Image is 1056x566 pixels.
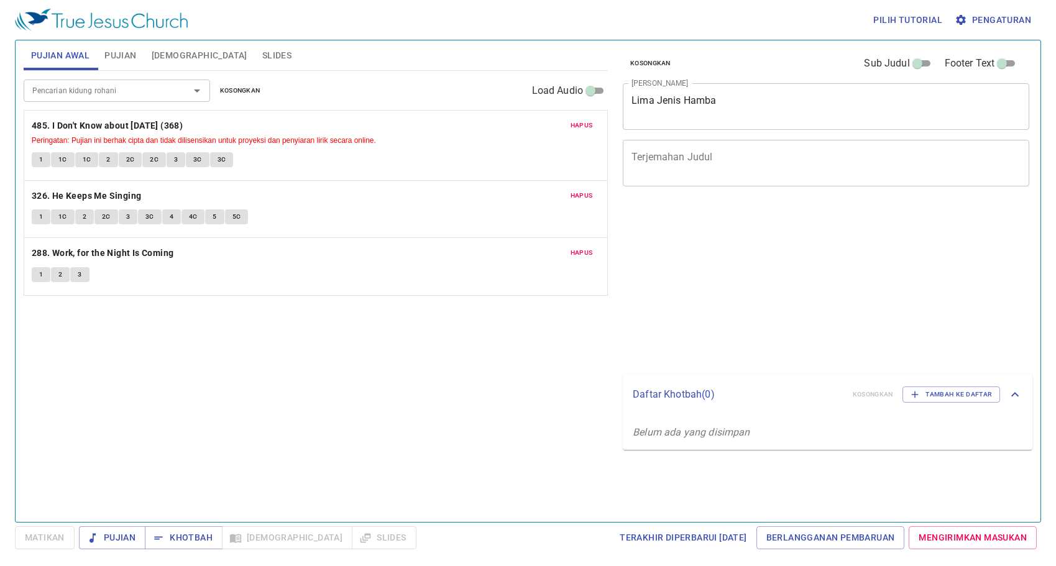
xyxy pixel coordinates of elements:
small: Peringatan: Pujian ini berhak cipta dan tidak dilisensikan untuk proyeksi dan penyiaran lirik sec... [32,136,376,145]
a: Terakhir Diperbarui [DATE] [615,526,751,549]
span: Pujian Awal [31,48,90,63]
button: 485. I Don't Know about [DATE] (368) [32,118,185,134]
div: Daftar Khotbah(0)KosongkanTambah ke Daftar [623,374,1032,415]
span: 2c [102,211,111,222]
span: Pilih tutorial [873,12,942,28]
button: 4c [181,209,205,224]
button: Pengaturan [952,9,1036,32]
button: 3c [138,209,162,224]
span: Sub Judul [864,56,909,71]
span: 1C [83,154,91,165]
span: 1 [39,154,43,165]
textarea: Lima Jenis Hamba [631,94,1021,118]
p: Daftar Khotbah ( 0 ) [633,387,843,402]
span: Pujian [104,48,136,63]
iframe: from-child [618,199,950,369]
button: 2C [119,152,142,167]
button: 3C [210,152,234,167]
button: Pilih tutorial [868,9,947,32]
button: 5 [205,209,224,224]
button: 3 [70,267,89,282]
span: Load Audio [532,83,584,98]
span: Pengaturan [957,12,1031,28]
span: 3 [126,211,130,222]
span: 1 [39,269,43,280]
button: Hapus [563,118,600,133]
button: 2 [99,152,117,167]
button: 326. He Keeps Me Singing [32,188,144,204]
span: Footer Text [945,56,995,71]
span: 3C [193,154,202,165]
span: 1 [39,211,43,222]
span: Berlangganan Pembaruan [766,530,895,545]
span: Kosongkan [630,58,671,69]
a: Berlangganan Pembaruan [756,526,905,549]
button: Hapus [563,188,600,203]
button: 5c [225,209,249,224]
span: 2C [150,154,158,165]
b: 485. I Don't Know about [DATE] (368) [32,118,183,134]
span: Mengirimkan Masukan [919,530,1027,545]
span: 4c [189,211,198,222]
button: Kosongkan [213,83,268,98]
span: [DEMOGRAPHIC_DATA] [152,48,247,63]
b: 288. Work, for the Night Is Coming [32,245,174,261]
button: 3C [186,152,209,167]
button: 1 [32,152,50,167]
span: 1c [58,211,67,222]
span: Pujian [89,530,135,545]
span: Hapus [571,120,593,131]
span: 4 [170,211,173,222]
button: 2 [51,267,70,282]
span: 1C [58,154,67,165]
span: Terakhir Diperbarui [DATE] [620,530,746,545]
span: Hapus [571,190,593,201]
span: 5 [213,211,216,222]
button: Hapus [563,245,600,260]
a: Mengirimkan Masukan [909,526,1037,549]
button: 1c [51,209,75,224]
button: Kosongkan [623,56,678,71]
button: 288. Work, for the Night Is Coming [32,245,176,261]
span: Slides [262,48,292,63]
span: 3c [145,211,154,222]
span: 2 [106,154,110,165]
button: 3 [119,209,137,224]
button: Open [188,82,206,99]
span: 3 [174,154,178,165]
span: 3 [78,269,81,280]
button: 2C [142,152,166,167]
span: 3C [218,154,226,165]
img: True Jesus Church [15,9,188,31]
button: Khotbah [145,526,223,549]
b: 326. He Keeps Me Singing [32,188,142,204]
button: 1C [51,152,75,167]
span: 2C [126,154,135,165]
button: 1C [75,152,99,167]
span: Tambah ke Daftar [911,389,992,400]
button: 2 [75,209,94,224]
button: Pujian [79,526,145,549]
button: 4 [162,209,181,224]
span: Hapus [571,247,593,258]
button: 1 [32,267,50,282]
i: Belum ada yang disimpan [633,426,750,438]
span: 5c [232,211,241,222]
button: 1 [32,209,50,224]
button: Tambah ke Daftar [902,386,1000,403]
span: Khotbah [155,530,213,545]
button: 2c [94,209,118,224]
button: 3 [167,152,185,167]
span: Kosongkan [220,85,260,96]
span: 2 [58,269,62,280]
span: 2 [83,211,86,222]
